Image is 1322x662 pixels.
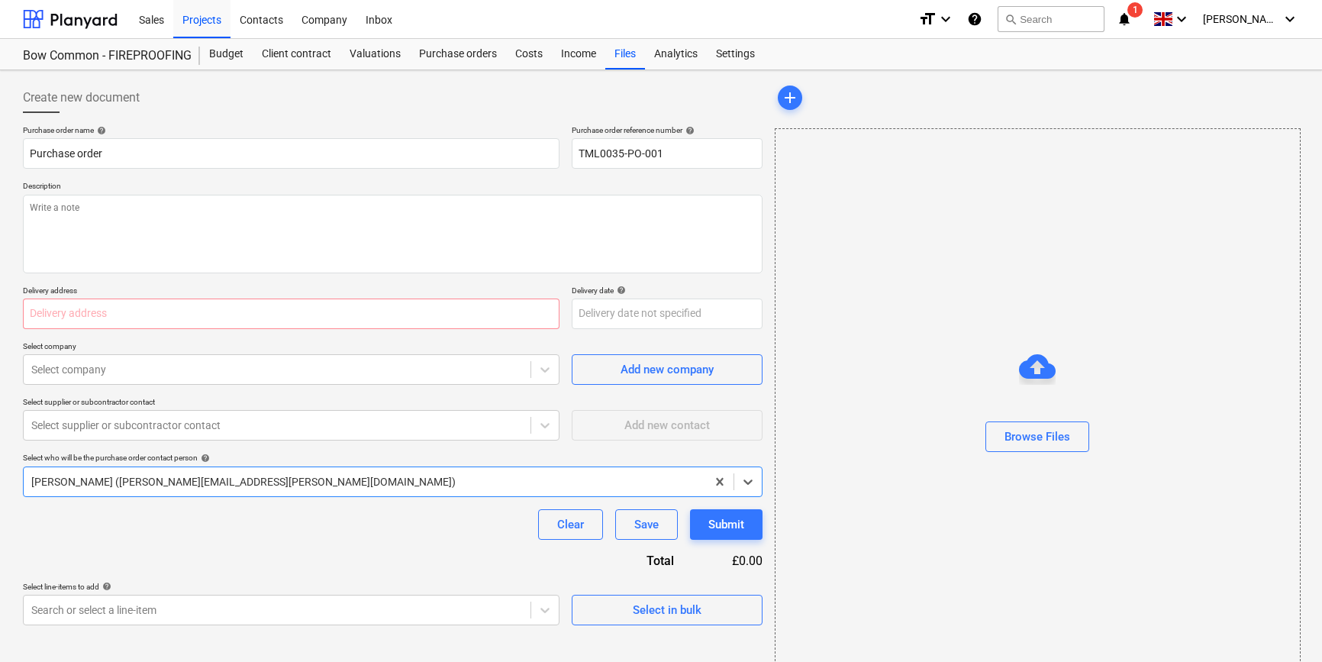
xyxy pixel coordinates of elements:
[538,509,603,540] button: Clear
[918,10,937,28] i: format_size
[23,397,559,410] p: Select supplier or subcontractor contact
[1127,2,1143,18] span: 1
[23,582,559,592] div: Select line-items to add
[94,126,106,135] span: help
[23,125,559,135] div: Purchase order name
[557,515,584,534] div: Clear
[572,286,763,295] div: Delivery date
[690,509,763,540] button: Submit
[781,89,799,107] span: add
[633,600,701,620] div: Select in bulk
[506,39,552,69] a: Costs
[1172,10,1191,28] i: keyboard_arrow_down
[614,286,626,295] span: help
[937,10,955,28] i: keyboard_arrow_down
[682,126,695,135] span: help
[645,39,707,69] a: Analytics
[198,454,210,463] span: help
[99,582,111,591] span: help
[552,39,605,69] a: Income
[967,10,982,28] i: Knowledge base
[1281,10,1299,28] i: keyboard_arrow_down
[698,552,763,570] div: £0.00
[634,515,659,534] div: Save
[410,39,506,69] a: Purchase orders
[340,39,410,69] a: Valuations
[572,354,763,385] button: Add new company
[23,48,182,64] div: Bow Common - FIREPROOFING
[572,125,763,135] div: Purchase order reference number
[615,509,678,540] button: Save
[572,138,763,169] input: Reference number
[23,181,763,194] p: Description
[23,341,559,354] p: Select company
[1117,10,1132,28] i: notifications
[707,39,764,69] a: Settings
[1203,13,1279,25] span: [PERSON_NAME]
[23,286,559,299] p: Delivery address
[23,89,140,107] span: Create new document
[23,299,559,329] input: Delivery address
[605,39,645,69] a: Files
[572,595,763,625] button: Select in bulk
[572,299,763,329] input: Delivery date not specified
[1246,589,1322,662] iframe: Chat Widget
[23,138,559,169] input: Document name
[200,39,253,69] a: Budget
[708,515,744,534] div: Submit
[621,360,714,379] div: Add new company
[564,552,698,570] div: Total
[1004,427,1070,447] div: Browse Files
[998,6,1104,32] button: Search
[985,421,1089,452] button: Browse Files
[23,453,763,463] div: Select who will be the purchase order contact person
[1004,13,1017,25] span: search
[253,39,340,69] a: Client contract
